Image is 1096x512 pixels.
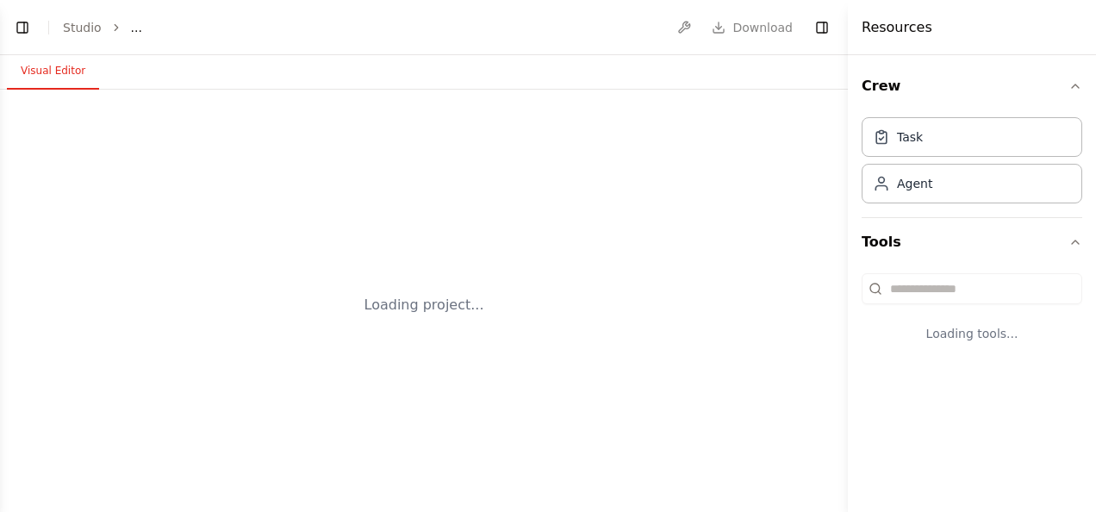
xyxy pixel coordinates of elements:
[862,311,1082,356] div: Loading tools...
[364,295,484,315] div: Loading project...
[810,16,834,40] button: Hide right sidebar
[897,175,932,192] div: Agent
[862,17,932,38] h4: Resources
[7,53,99,90] button: Visual Editor
[862,110,1082,217] div: Crew
[862,62,1082,110] button: Crew
[10,16,34,40] button: Show left sidebar
[63,19,142,36] nav: breadcrumb
[897,128,923,146] div: Task
[131,19,142,36] span: ...
[862,218,1082,266] button: Tools
[862,266,1082,370] div: Tools
[63,21,102,34] a: Studio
